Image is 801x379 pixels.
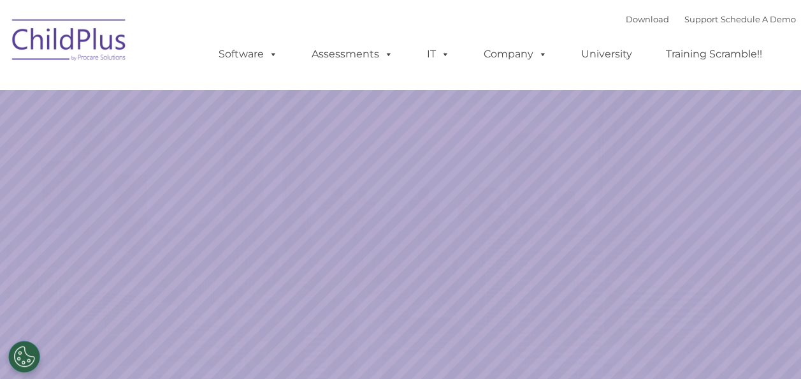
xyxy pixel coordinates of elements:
a: University [568,41,645,67]
a: Software [206,41,291,67]
a: Company [471,41,560,67]
img: ChildPlus by Procare Solutions [6,10,133,74]
a: IT [414,41,463,67]
a: Schedule A Demo [721,14,796,24]
a: Learn More [544,239,676,275]
font: | [626,14,796,24]
button: Cookies Settings [8,341,40,373]
a: Assessments [299,41,406,67]
a: Training Scramble!! [653,41,775,67]
a: Download [626,14,669,24]
a: Support [684,14,718,24]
